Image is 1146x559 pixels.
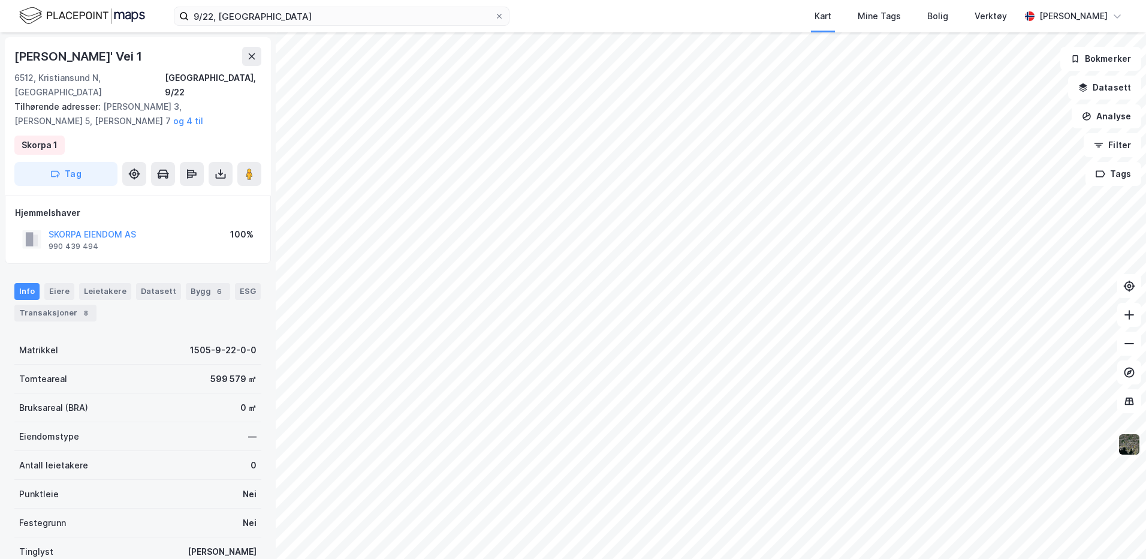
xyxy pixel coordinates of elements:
div: Mine Tags [858,9,901,23]
div: Nei [243,516,257,530]
div: 1505-9-22-0-0 [190,343,257,357]
div: Punktleie [19,487,59,501]
div: 6 [213,285,225,297]
div: [PERSON_NAME] [188,545,257,559]
button: Tags [1085,162,1141,186]
button: Analyse [1072,104,1141,128]
div: 8 [80,307,92,319]
button: Bokmerker [1060,47,1141,71]
div: Eiere [44,283,74,300]
iframe: Chat Widget [1086,501,1146,559]
div: 0 ㎡ [240,401,257,415]
div: [GEOGRAPHIC_DATA], 9/22 [165,71,261,100]
button: Filter [1084,133,1141,157]
div: Bruksareal (BRA) [19,401,88,415]
div: Tomteareal [19,372,67,386]
div: Hjemmelshaver [15,206,261,220]
input: Søk på adresse, matrikkel, gårdeiere, leietakere eller personer [189,7,494,25]
div: Bygg [186,283,230,300]
div: Transaksjoner [14,305,96,321]
img: logo.f888ab2527a4732fd821a326f86c7f29.svg [19,5,145,26]
span: Tilhørende adresser: [14,101,103,112]
div: 6512, Kristiansund N, [GEOGRAPHIC_DATA] [14,71,165,100]
div: Matrikkel [19,343,58,357]
div: [PERSON_NAME] [1039,9,1108,23]
img: 9k= [1118,433,1141,456]
div: Tinglyst [19,545,53,559]
div: 100% [230,227,254,242]
button: Datasett [1068,76,1141,100]
div: Festegrunn [19,516,66,530]
div: Kart [815,9,831,23]
div: Info [14,283,40,300]
div: Bolig [927,9,948,23]
div: 990 439 494 [49,242,98,251]
div: Kontrollprogram for chat [1086,501,1146,559]
div: — [248,429,257,444]
div: [PERSON_NAME]' Vei 1 [14,47,144,66]
div: [PERSON_NAME] 3, [PERSON_NAME] 5, [PERSON_NAME] 7 [14,100,252,128]
div: Datasett [136,283,181,300]
div: 0 [251,458,257,473]
div: Verktøy [975,9,1007,23]
div: ESG [235,283,261,300]
div: Nei [243,487,257,501]
div: 599 579 ㎡ [210,372,257,386]
div: Leietakere [79,283,131,300]
button: Tag [14,162,117,186]
div: Antall leietakere [19,458,88,473]
div: Skorpa 1 [22,138,58,152]
div: Eiendomstype [19,429,79,444]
